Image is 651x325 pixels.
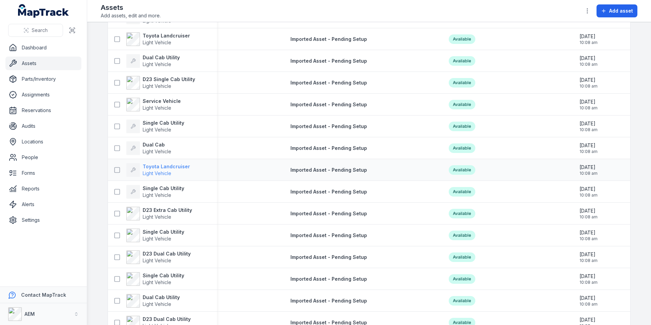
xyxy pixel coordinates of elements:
a: Imported Asset - Pending Setup [290,167,367,173]
time: 20/08/2025, 10:08:45 am [579,120,598,133]
a: D23 Extra Cab UtilityLight Vehicle [126,207,192,220]
span: [DATE] [579,120,598,127]
a: Imported Asset - Pending Setup [290,188,367,195]
h2: Assets [101,3,161,12]
time: 20/08/2025, 10:08:45 am [579,186,598,198]
span: [DATE] [579,251,598,258]
span: Light Vehicle [143,258,171,263]
strong: Single Cab Utility [143,272,184,279]
a: Reports [5,182,81,196]
a: Settings [5,213,81,227]
span: Imported Asset - Pending Setup [290,123,367,129]
div: Available [449,78,475,88]
a: D23 Dual Cab UtilityLight Vehicle [126,250,191,264]
span: Imported Asset - Pending Setup [290,276,367,282]
span: Add assets, edit and more. [101,12,161,19]
strong: D23 Dual Cab Utility [143,250,191,257]
span: Imported Asset - Pending Setup [290,189,367,195]
span: 10:08 am [579,105,598,111]
span: Imported Asset - Pending Setup [290,232,367,238]
span: Light Vehicle [143,83,171,89]
a: Imported Asset - Pending Setup [290,297,367,304]
span: 10:08 am [579,171,598,176]
span: [DATE] [579,77,598,83]
a: Dual Cab UtilityLight Vehicle [126,54,180,68]
span: Light Vehicle [143,236,171,242]
div: Available [449,252,475,262]
a: Imported Asset - Pending Setup [290,210,367,217]
strong: Single Cab Utility [143,229,184,235]
a: Parts/Inventory [5,72,81,86]
strong: D23 Single Cab Utility [143,76,195,83]
span: Light Vehicle [143,149,171,154]
time: 20/08/2025, 10:08:45 am [579,164,598,176]
a: Imported Asset - Pending Setup [290,232,367,239]
a: Alerts [5,198,81,211]
span: Light Vehicle [143,279,171,285]
span: Imported Asset - Pending Setup [290,211,367,216]
span: Light Vehicle [143,127,171,133]
strong: Dual Cab Utility [143,294,180,301]
a: Dual CabLight Vehicle [126,141,171,155]
a: Imported Asset - Pending Setup [290,123,367,130]
span: [DATE] [579,164,598,171]
div: Available [449,187,475,197]
a: Toyota LandcruiserLight Vehicle [126,32,190,46]
div: Available [449,56,475,66]
span: 10:08 am [579,214,598,220]
span: Imported Asset - Pending Setup [290,102,367,107]
strong: Single Cab Utility [143,120,184,126]
strong: Toyota Landcruiser [143,32,190,39]
strong: D23 Dual Cab Utility [143,316,191,323]
span: 10:08 am [579,149,598,154]
a: Dashboard [5,41,81,55]
div: Available [449,122,475,131]
a: Reservations [5,104,81,117]
strong: Contact MapTrack [21,292,66,298]
span: Imported Asset - Pending Setup [290,80,367,86]
strong: Service Vehicle [143,98,181,105]
span: 10:08 am [579,258,598,263]
span: Search [32,27,48,34]
span: Imported Asset - Pending Setup [290,145,367,151]
span: 10:08 am [579,40,598,45]
div: Available [449,231,475,240]
a: Single Cab UtilityLight Vehicle [126,272,184,286]
div: Available [449,209,475,218]
a: Toyota LandcruiserLight Vehicle [126,163,190,177]
span: Imported Asset - Pending Setup [290,36,367,42]
span: Light Vehicle [143,61,171,67]
span: 10:08 am [579,236,598,242]
strong: Single Cab Utility [143,185,184,192]
a: Audits [5,119,81,133]
strong: AEM [25,311,35,317]
time: 20/08/2025, 10:08:45 am [579,142,598,154]
div: Available [449,274,475,284]
span: Add asset [609,7,633,14]
span: Light Vehicle [143,214,171,220]
time: 20/08/2025, 10:08:45 am [579,229,598,242]
strong: Dual Cab [143,141,171,148]
a: D23 Single Cab UtilityLight Vehicle [126,76,195,90]
span: Light Vehicle [143,40,171,45]
div: Available [449,100,475,109]
span: [DATE] [579,55,598,62]
a: Imported Asset - Pending Setup [290,58,367,64]
a: Dual Cab UtilityLight Vehicle [126,294,180,308]
time: 20/08/2025, 10:08:45 am [579,207,598,220]
a: Imported Asset - Pending Setup [290,254,367,261]
div: Available [449,143,475,153]
time: 20/08/2025, 10:08:45 am [579,98,598,111]
time: 20/08/2025, 10:08:45 am [579,33,598,45]
span: Light Vehicle [143,18,171,24]
strong: Toyota Landcruiser [143,163,190,170]
span: [DATE] [579,207,598,214]
span: 10:08 am [579,83,598,89]
span: [DATE] [579,316,598,323]
span: 10:08 am [579,301,598,307]
span: Imported Asset - Pending Setup [290,167,367,173]
time: 20/08/2025, 10:08:45 am [579,295,598,307]
button: Add asset [597,4,637,17]
a: Service VehicleLight Vehicle [126,98,181,111]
